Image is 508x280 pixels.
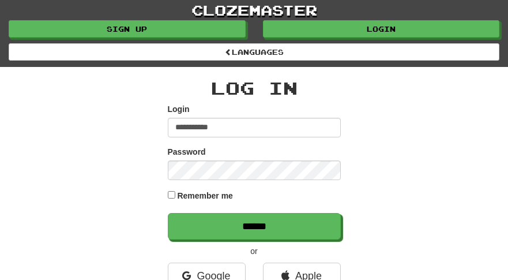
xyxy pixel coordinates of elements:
label: Login [168,103,190,115]
label: Remember me [177,190,233,201]
p: or [168,245,341,257]
a: Languages [9,43,499,61]
label: Password [168,146,206,158]
h2: Log In [168,79,341,98]
a: Sign up [9,20,246,38]
a: Login [263,20,500,38]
